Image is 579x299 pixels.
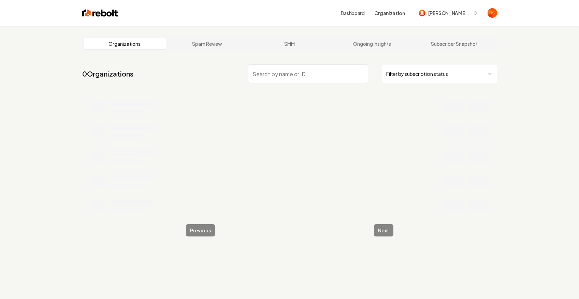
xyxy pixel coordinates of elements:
[82,69,133,79] a: 0Organizations
[419,10,425,16] img: Liendo landscaping
[413,38,496,49] a: Subscriber Snapshot
[248,64,368,83] input: Search by name or ID
[84,38,166,49] a: Organizations
[488,8,497,18] button: Open user button
[428,10,470,17] span: [PERSON_NAME] landscaping
[341,10,365,16] a: Dashboard
[488,8,497,18] img: James Shamoun
[331,38,413,49] a: Ongoing Insights
[248,38,331,49] a: SMM
[82,8,118,18] img: Rebolt Logo
[370,7,409,19] button: Organization
[166,38,248,49] a: Spam Review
